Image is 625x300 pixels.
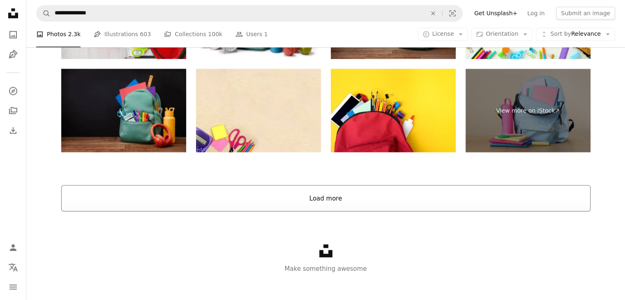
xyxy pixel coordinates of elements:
a: Home — Unsplash [5,5,21,23]
button: License [418,28,468,41]
button: Clear [424,5,442,21]
button: Sort byRelevance [536,28,615,41]
button: Orientation [471,28,533,41]
p: Make something awesome [26,263,625,273]
span: 1 [264,30,268,39]
button: Submit an image [556,7,615,20]
a: Users 1 [235,21,268,48]
a: Log in [522,7,549,20]
button: Visual search [443,5,462,21]
a: Photos [5,26,21,43]
a: Collections [5,102,21,119]
form: Find visuals sitewide [36,5,463,21]
img: Back to School Backpack with a Black Chalkboard and Supplies [61,69,186,152]
a: Get Unsplash+ [469,7,522,20]
button: Search Unsplash [37,5,51,21]
span: License [432,31,454,37]
img: School supplies corner border. Overhead view on a brown paper banner background. [196,69,321,152]
span: Relevance [550,30,601,39]
a: Illustrations [5,46,21,62]
button: Load more [61,185,590,211]
a: View more on iStock↗ [466,69,590,152]
button: Menu [5,279,21,295]
span: Orientation [486,31,518,37]
a: Log in / Sign up [5,239,21,256]
button: Language [5,259,21,275]
span: 603 [140,30,151,39]
span: Sort by [550,31,571,37]
a: Collections 100k [164,21,222,48]
img: Red Backpack Full of School Supplies on Yellow Background Flat Lay. [331,69,456,152]
a: Explore [5,83,21,99]
a: Illustrations 603 [94,21,151,48]
a: Download History [5,122,21,138]
span: 100k [208,30,222,39]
